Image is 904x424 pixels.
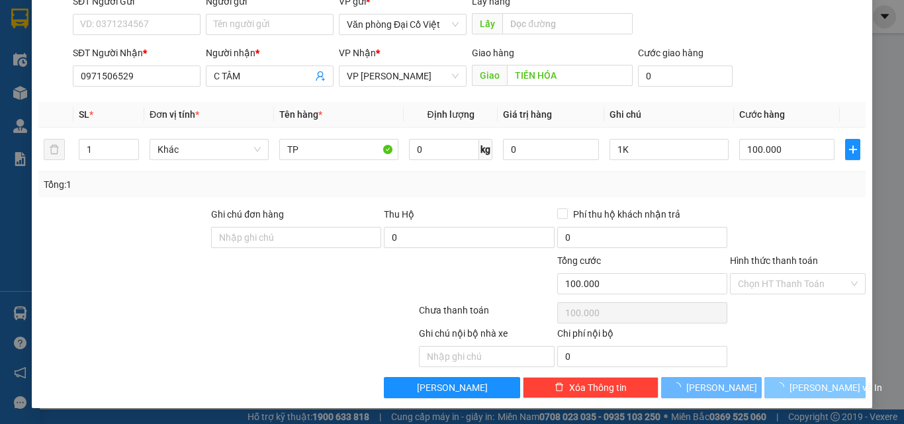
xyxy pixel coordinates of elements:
[523,377,658,398] button: deleteXóa Thông tin
[730,255,818,266] label: Hình thức thanh toán
[790,380,882,395] span: [PERSON_NAME] và In
[206,46,334,60] div: Người nhận
[44,177,350,192] div: Tổng: 1
[347,15,459,34] span: Văn phòng Đại Cồ Việt
[44,139,65,160] button: delete
[661,377,762,398] button: [PERSON_NAME]
[418,303,556,326] div: Chưa thanh toán
[638,48,703,58] label: Cước giao hàng
[503,139,598,160] input: 0
[555,382,564,393] span: delete
[557,255,601,266] span: Tổng cước
[472,13,502,34] span: Lấy
[315,71,326,81] span: user-add
[417,380,488,395] span: [PERSON_NAME]
[211,227,381,248] input: Ghi chú đơn hàng
[419,346,555,367] input: Nhập ghi chú
[569,380,627,395] span: Xóa Thông tin
[347,66,459,86] span: VP Quy Đạt
[604,102,734,128] th: Ghi chú
[568,207,686,222] span: Phí thu hộ khách nhận trả
[79,109,89,120] span: SL
[638,65,733,87] input: Cước giao hàng
[69,77,320,202] h2: VP Nhận: Văn phòng Cảnh Dương
[764,377,866,398] button: [PERSON_NAME] và In
[472,65,507,86] span: Giao
[279,109,322,120] span: Tên hàng
[279,139,398,160] input: VD: Bàn, Ghế
[507,65,633,86] input: Dọc đường
[419,326,555,346] div: Ghi chú nội bộ nhà xe
[80,31,223,53] b: [PERSON_NAME]
[384,377,520,398] button: [PERSON_NAME]
[384,209,414,220] span: Thu Hộ
[73,46,201,60] div: SĐT Người Nhận
[845,139,860,160] button: plus
[7,77,107,99] h2: R6A49YTI
[427,109,474,120] span: Định lượng
[211,209,284,220] label: Ghi chú đơn hàng
[503,109,552,120] span: Giá trị hàng
[846,144,860,155] span: plus
[775,382,790,392] span: loading
[158,140,261,159] span: Khác
[479,139,492,160] span: kg
[672,382,686,392] span: loading
[686,380,757,395] span: [PERSON_NAME]
[557,326,727,346] div: Chi phí nội bộ
[610,139,729,160] input: Ghi Chú
[472,48,514,58] span: Giao hàng
[739,109,785,120] span: Cước hàng
[339,48,376,58] span: VP Nhận
[150,109,199,120] span: Đơn vị tính
[502,13,633,34] input: Dọc đường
